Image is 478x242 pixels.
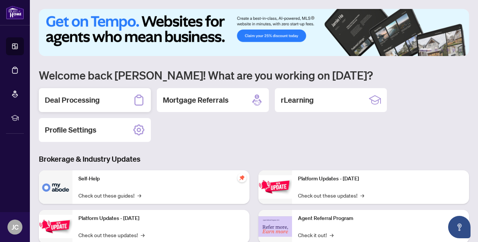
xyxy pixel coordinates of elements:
[78,191,141,199] a: Check out these guides!→
[435,49,438,52] button: 2
[78,214,243,223] p: Platform Updates - [DATE]
[298,231,333,239] a: Check it out!→
[459,49,462,52] button: 6
[330,231,333,239] span: →
[298,214,463,223] p: Agent Referral Program
[441,49,444,52] button: 3
[447,49,450,52] button: 4
[238,173,246,182] span: pushpin
[298,191,364,199] a: Check out these updates!→
[39,9,469,56] img: Slide 0
[137,191,141,199] span: →
[39,170,72,204] img: Self-Help
[420,49,432,52] button: 1
[6,6,24,19] img: logo
[163,95,229,105] h2: Mortgage Referrals
[448,216,471,238] button: Open asap
[258,216,292,237] img: Agent Referral Program
[39,215,72,238] img: Platform Updates - September 16, 2025
[45,95,100,105] h2: Deal Processing
[39,154,469,164] h3: Brokerage & Industry Updates
[78,175,243,183] p: Self-Help
[39,68,469,82] h1: Welcome back [PERSON_NAME]! What are you working on [DATE]?
[298,175,463,183] p: Platform Updates - [DATE]
[12,222,19,232] span: JC
[141,231,145,239] span: →
[78,231,145,239] a: Check out these updates!→
[45,125,96,135] h2: Profile Settings
[258,175,292,199] img: Platform Updates - June 23, 2025
[281,95,314,105] h2: rLearning
[453,49,456,52] button: 5
[360,191,364,199] span: →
